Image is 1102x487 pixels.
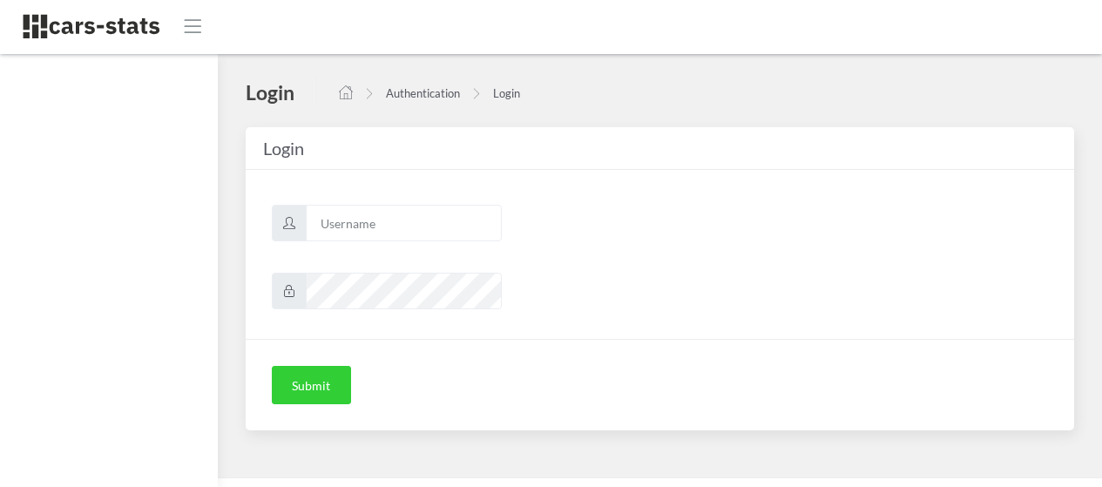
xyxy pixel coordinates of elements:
[246,79,294,105] h4: Login
[263,138,304,159] span: Login
[493,86,520,100] a: Login
[386,86,460,100] a: Authentication
[272,366,351,404] button: Submit
[306,205,502,241] input: Username
[22,13,161,40] img: navbar brand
